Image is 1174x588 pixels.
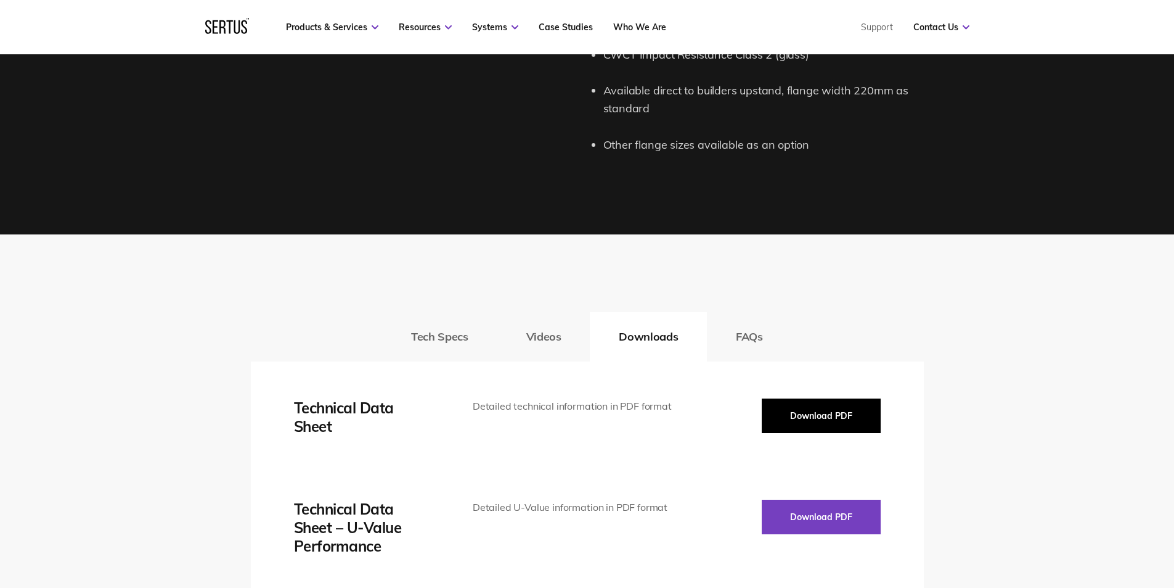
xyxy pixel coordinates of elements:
li: CWCT Impact Resistance Class 2 (glass) [603,46,924,64]
button: Tech Specs [382,312,497,362]
button: FAQs [707,312,792,362]
div: Detailed U-Value information in PDF format [473,500,677,516]
a: Resources [399,22,452,33]
a: Systems [472,22,518,33]
li: Available direct to builders upstand, flange width 220mm as standard [603,82,924,118]
a: Support [861,22,893,33]
a: Products & Services [286,22,378,33]
a: Case Studies [539,22,593,33]
div: Technical Data Sheet [294,399,436,436]
button: Download PDF [762,399,881,433]
div: Technical Data Sheet – U-Value Performance [294,500,436,555]
iframe: Chat Widget [952,445,1174,588]
div: Detailed technical information in PDF format [473,399,677,415]
button: Download PDF [762,500,881,534]
a: Who We Are [613,22,666,33]
button: Videos [497,312,590,362]
li: Other flange sizes available as an option [603,136,924,154]
a: Contact Us [913,22,969,33]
